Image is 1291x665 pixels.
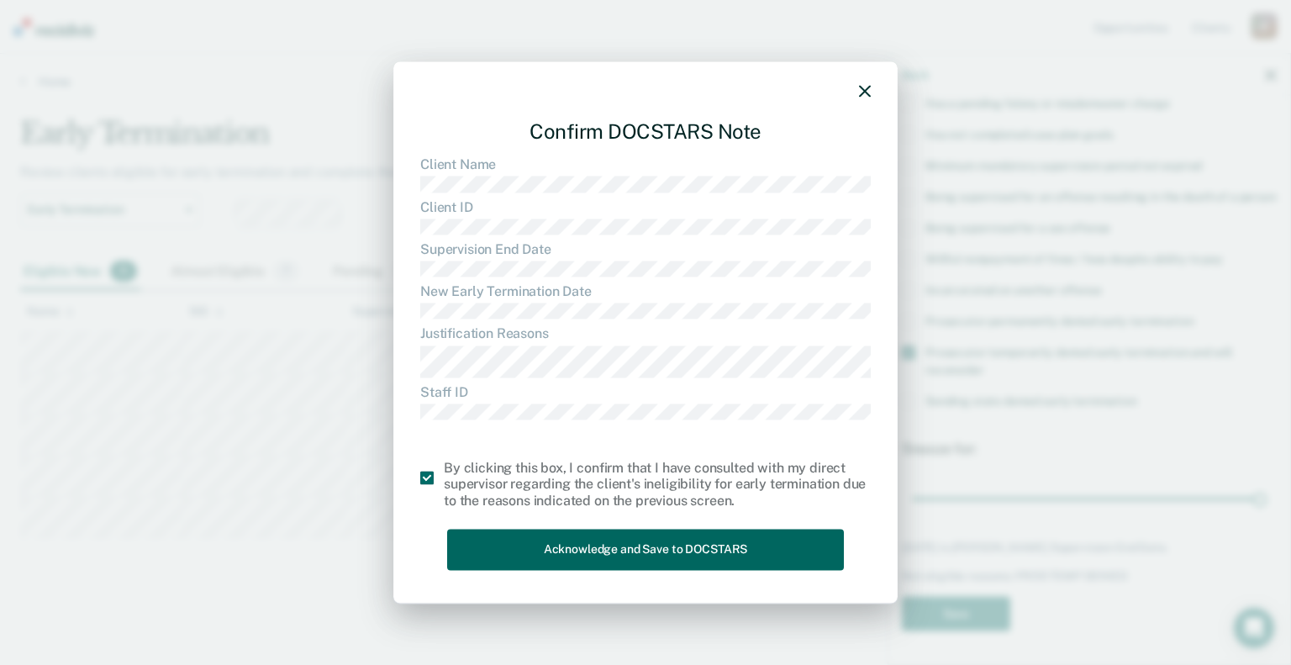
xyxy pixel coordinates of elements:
div: Confirm DOCSTARS Note [420,106,871,157]
dt: Client ID [420,199,871,215]
div: By clicking this box, I confirm that I have consulted with my direct supervisor regarding the cli... [444,461,871,509]
dt: Staff ID [420,384,871,400]
dt: New Early Termination Date [420,284,871,300]
dt: Supervision End Date [420,241,871,257]
dt: Justification Reasons [420,326,871,342]
button: Acknowledge and Save to DOCSTARS [447,529,844,570]
dt: Client Name [420,157,871,173]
